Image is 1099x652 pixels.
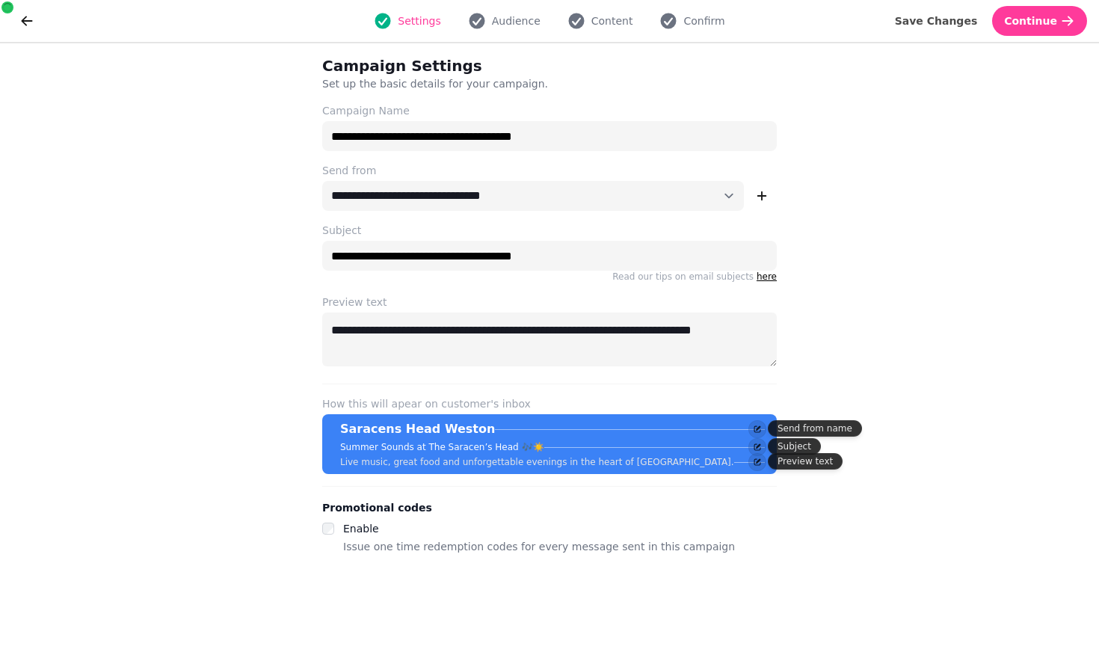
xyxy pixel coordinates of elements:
label: Subject [322,223,777,238]
p: Read our tips on email subjects [322,271,777,283]
label: How this will apear on customer's inbox [322,396,777,411]
label: Campaign Name [322,103,777,118]
div: Send from name [768,420,862,437]
button: Continue [992,6,1087,36]
p: Saracens Head Weston [340,420,495,438]
p: Live music, great food and unforgettable evenings in the heart of [GEOGRAPHIC_DATA]. [340,456,734,468]
label: Send from [322,163,777,178]
div: Subject [768,438,821,455]
span: Confirm [683,13,724,28]
span: Save Changes [895,16,978,26]
span: Audience [492,13,541,28]
h2: Campaign Settings [322,55,609,76]
button: Save Changes [883,6,990,36]
p: Set up the basic details for your campaign. [322,76,705,91]
a: here [757,271,777,282]
button: go back [12,6,42,36]
span: Continue [1004,16,1057,26]
span: Content [591,13,633,28]
p: Summer Sounds at The Saracen’s Head 🎶☀️ [340,441,544,453]
label: Enable [343,523,379,535]
legend: Promotional codes [322,499,432,517]
span: Settings [398,13,440,28]
label: Preview text [322,295,777,310]
div: Preview text [768,453,843,470]
p: Issue one time redemption codes for every message sent in this campaign [343,538,735,556]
